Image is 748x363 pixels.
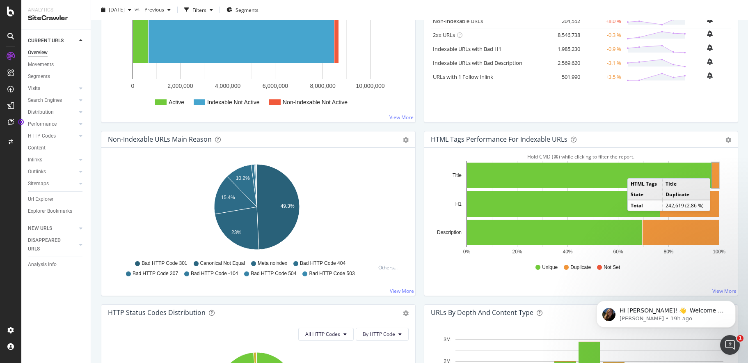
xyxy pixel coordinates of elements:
text: 4,000,000 [215,83,240,89]
td: -3.1 % [582,56,623,70]
a: Performance [28,120,77,129]
td: 204,552 [549,14,582,28]
text: 3M [444,337,451,342]
span: Segments [236,6,258,13]
div: DISAPPEARED URLS [28,236,69,253]
text: 0% [463,249,470,255]
td: -0.9 % [582,42,623,56]
iframe: Intercom live chat [720,335,740,355]
td: 8,546,738 [549,28,582,42]
div: gear [403,137,409,143]
td: 242,619 (2.86 %) [662,200,710,211]
a: Indexable URLs with Bad Description [433,59,522,67]
a: Url Explorer [28,195,85,204]
span: Bad HTTP Code 503 [309,270,355,277]
button: Previous [141,3,174,16]
text: 0 [131,83,135,89]
div: HTTP Status Codes Distribution [108,308,206,317]
a: CURRENT URLS [28,37,77,45]
div: Url Explorer [28,195,53,204]
div: HTTP Codes [28,132,56,140]
text: 40% [563,249,572,255]
div: NEW URLS [28,224,52,233]
a: Movements [28,60,85,69]
div: Segments [28,72,50,81]
div: Filters [192,6,206,13]
a: Search Engines [28,96,77,105]
td: -0.3 % [582,28,623,42]
button: Segments [223,3,262,16]
a: Outlinks [28,168,77,176]
text: Active [169,99,184,106]
svg: A chart. [108,161,405,256]
text: Indexable Not Active [207,99,260,106]
button: [DATE] [98,3,135,16]
span: By HTTP Code [363,331,395,338]
text: Non-Indexable Not Active [283,99,348,106]
a: Analysis Info [28,260,85,269]
text: 23% [231,230,241,235]
div: bell-plus [707,44,713,51]
div: gear [403,310,409,316]
div: Search Engines [28,96,62,105]
text: Description [437,230,461,235]
a: Overview [28,48,85,57]
iframe: Intercom notifications message [584,283,748,341]
td: +8.0 % [582,14,623,28]
div: Sitemaps [28,179,49,188]
text: 49.3% [281,203,295,209]
td: State [628,189,662,200]
span: 1 [737,335,743,342]
span: Previous [141,6,164,13]
div: Content [28,144,46,152]
text: 10.2% [236,175,250,181]
div: Movements [28,60,54,69]
td: HTML Tags [628,179,662,189]
text: H1 [455,201,462,207]
td: 2,569,620 [549,56,582,70]
a: Explorer Bookmarks [28,207,85,216]
div: Others... [378,264,401,271]
text: 8,000,000 [310,83,336,89]
td: 1,985,230 [549,42,582,56]
div: Analytics [28,7,84,14]
a: DISAPPEARED URLS [28,236,77,253]
span: Bad HTTP Code 301 [142,260,187,267]
svg: A chart. [431,161,728,256]
div: Visits [28,84,40,93]
div: Explorer Bookmarks [28,207,72,216]
div: bell-plus [707,72,713,79]
a: 2xx URLs [433,31,455,39]
div: Tooltip anchor [17,118,25,126]
a: Inlinks [28,156,77,164]
text: 10,000,000 [356,83,384,89]
div: bell-plus [707,58,713,65]
div: Outlinks [28,168,46,176]
a: Distribution [28,108,77,117]
text: 20% [512,249,522,255]
div: Performance [28,120,57,129]
span: Bad HTTP Code 504 [251,270,296,277]
div: Inlinks [28,156,42,164]
a: View More [389,114,414,121]
text: 60% [613,249,623,255]
text: Title [452,172,462,178]
div: URLs by Depth and Content Type [431,308,533,317]
span: 2025 Sep. 5th [109,6,125,13]
span: Canonical Not Equal [200,260,245,267]
div: gear [725,137,731,143]
a: NEW URLS [28,224,77,233]
text: 100% [713,249,725,255]
text: 80% [663,249,673,255]
td: Total [628,200,662,211]
a: HTTP Codes [28,132,77,140]
div: Distribution [28,108,54,117]
td: 501,990 [549,70,582,84]
div: Non-Indexable URLs Main Reason [108,135,212,143]
span: Meta noindex [258,260,287,267]
div: bell-plus [707,30,713,37]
